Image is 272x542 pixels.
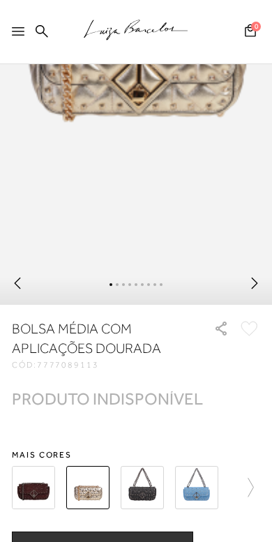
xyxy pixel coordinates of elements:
img: BOLSA MÉDIA COM APLICAÇÕES CAFÉ [12,466,55,509]
button: 0 [241,23,260,42]
img: Bolsa média com aplicações grafite couro preto [121,466,164,509]
img: BOLSA MÉDIA COM APLICAÇÕES GRAFITE JEANS INDIGO [175,466,218,509]
span: 7777089113 [37,360,99,370]
img: BOLSA MÉDIA COM APLICAÇÕES DOURADA [66,466,109,509]
h1: BOLSA MÉDIA COM APLICAÇÕES DOURADA [12,319,184,358]
span: 0 [251,22,261,31]
div: CÓD: [12,361,99,369]
div: PRODUTO INDISPONÍVEL [12,391,203,406]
